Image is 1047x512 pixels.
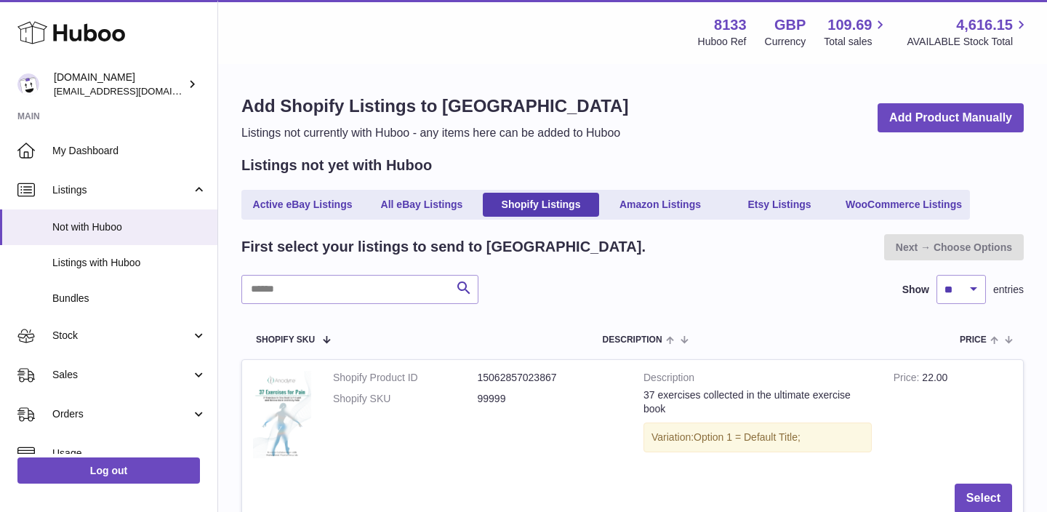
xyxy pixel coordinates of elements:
span: [EMAIL_ADDRESS][DOMAIN_NAME] [54,85,214,97]
span: Usage [52,447,206,460]
span: Total sales [824,35,888,49]
dd: 99999 [478,392,622,406]
a: Shopify Listings [483,193,599,217]
div: 37 exercises collected in the ultimate exercise book [643,388,872,416]
a: 4,616.15 AVAILABLE Stock Total [907,15,1030,49]
span: entries [993,283,1024,297]
span: Stock [52,329,191,343]
strong: GBP [774,15,806,35]
a: 109.69 Total sales [824,15,888,49]
label: Show [902,283,929,297]
span: Price [960,335,987,345]
div: [DOMAIN_NAME] [54,71,185,98]
span: 22.00 [922,372,947,383]
span: Sales [52,368,191,382]
span: Shopify SKU [256,335,315,345]
a: Active eBay Listings [244,193,361,217]
img: info@activeposture.co.uk [17,73,39,95]
span: Bundles [52,292,206,305]
div: Huboo Ref [698,35,747,49]
div: Variation: [643,423,872,452]
h2: First select your listings to send to [GEOGRAPHIC_DATA]. [241,237,646,257]
a: WooCommerce Listings [841,193,967,217]
h2: Listings not yet with Huboo [241,156,432,175]
span: Description [603,335,662,345]
span: Not with Huboo [52,220,206,234]
strong: Price [894,372,923,387]
span: 109.69 [827,15,872,35]
span: Listings [52,183,191,197]
a: Log out [17,457,200,484]
span: AVAILABLE Stock Total [907,35,1030,49]
a: Etsy Listings [721,193,838,217]
span: Listings with Huboo [52,256,206,270]
dt: Shopify Product ID [333,371,478,385]
dt: Shopify SKU [333,392,478,406]
a: Add Product Manually [878,103,1024,133]
strong: Description [643,371,872,388]
img: EN_57d4ac4c-dc0d-4f87-ba1a-7ce0ae0b5db3.png [253,371,311,458]
span: My Dashboard [52,144,206,158]
span: 4,616.15 [956,15,1013,35]
dd: 15062857023867 [478,371,622,385]
a: All eBay Listings [364,193,480,217]
strong: 8133 [714,15,747,35]
div: Currency [765,35,806,49]
a: Amazon Listings [602,193,718,217]
p: Listings not currently with Huboo - any items here can be added to Huboo [241,125,628,141]
h1: Add Shopify Listings to [GEOGRAPHIC_DATA] [241,95,628,118]
span: Option 1 = Default Title; [694,431,801,443]
span: Orders [52,407,191,421]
